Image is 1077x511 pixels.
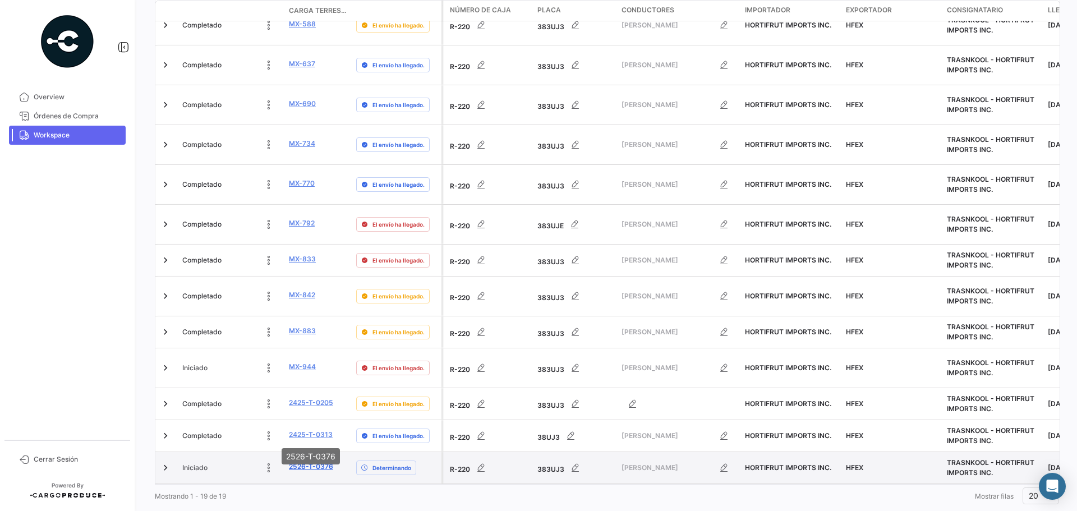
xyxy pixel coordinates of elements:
span: HFEX [846,100,863,109]
span: HFEX [846,463,863,472]
div: 383UJ3 [537,173,613,196]
a: Órdenes de Compra [9,107,126,126]
span: Completado [182,431,222,441]
span: [PERSON_NAME] [622,140,713,150]
div: R-220 [450,14,528,36]
span: HFEX [846,256,863,264]
span: [PERSON_NAME] [622,219,713,229]
datatable-header-cell: Número de Caja [443,1,533,21]
div: R-220 [450,393,528,415]
span: Iniciado [182,363,208,373]
span: [PERSON_NAME] [622,463,713,473]
span: Completado [182,291,222,301]
a: Expand/Collapse Row [160,291,171,302]
span: [PERSON_NAME] [622,363,713,373]
span: TRASNKOOL - HORTIFRUT IMPORTS INC. [947,323,1034,341]
span: HFEX [846,180,863,188]
a: Expand/Collapse Row [160,179,171,190]
span: El envío ha llegado. [372,61,425,70]
span: TRASNKOOL - HORTIFRUT IMPORTS INC. [947,358,1034,377]
span: HORTIFRUT IMPORTS INC. [745,463,831,472]
a: Expand/Collapse Row [160,326,171,338]
datatable-header-cell: Exportador [841,1,942,21]
a: Expand/Collapse Row [160,99,171,111]
span: HORTIFRUT IMPORTS INC. [745,363,831,372]
span: HORTIFRUT IMPORTS INC. [745,399,831,408]
span: TRASNKOOL - HORTIFRUT IMPORTS INC. [947,287,1034,305]
div: R-220 [450,249,528,271]
span: TRASNKOOL - HORTIFRUT IMPORTS INC. [947,175,1034,194]
span: HFEX [846,328,863,336]
span: Completado [182,399,222,409]
span: HORTIFRUT IMPORTS INC. [745,21,831,29]
span: Placa [537,5,561,15]
div: 383UJ3 [537,321,613,343]
span: HORTIFRUT IMPORTS INC. [745,100,831,109]
span: TRASNKOOL - HORTIFRUT IMPORTS INC. [947,426,1034,445]
span: TRASNKOOL - HORTIFRUT IMPORTS INC. [947,394,1034,413]
div: 383UJ3 [537,94,613,116]
div: 38UJ3 [537,425,613,447]
span: Cerrar Sesión [34,454,121,464]
span: Completado [182,327,222,337]
div: R-220 [450,285,528,307]
span: Completado [182,20,222,30]
a: MX-734 [289,139,315,149]
datatable-header-cell: Importador [740,1,841,21]
span: El envío ha llegado. [372,363,425,372]
span: HFEX [846,399,863,408]
span: El envío ha llegado. [372,140,425,149]
span: [PERSON_NAME] [622,60,713,70]
div: R-220 [450,425,528,447]
span: HORTIFRUT IMPORTS INC. [745,328,831,336]
a: MX-770 [289,178,315,188]
a: Expand/Collapse Row [160,430,171,441]
span: [PERSON_NAME] [622,20,713,30]
span: HFEX [846,363,863,372]
span: Conductores [622,5,674,15]
a: Workspace [9,126,126,145]
datatable-header-cell: Delay Status [352,6,441,15]
span: HFEX [846,61,863,69]
datatable-header-cell: Conductores [617,1,740,21]
span: Importador [745,5,790,15]
span: TRASNKOOL - HORTIFRUT IMPORTS INC. [947,251,1034,269]
span: Completado [182,179,222,190]
a: Expand/Collapse Row [160,59,171,71]
div: 383UJ3 [537,14,613,36]
span: El envío ha llegado. [372,220,425,229]
a: MX-944 [289,362,316,372]
div: R-220 [450,173,528,196]
a: MX-842 [289,290,315,300]
span: HFEX [846,431,863,440]
span: Completado [182,219,222,229]
div: 383UJ3 [537,357,613,379]
a: 2425-T-0205 [289,398,333,408]
span: Mostrando 1 - 19 de 19 [155,492,226,500]
span: HORTIFRUT IMPORTS INC. [745,180,831,188]
span: [PERSON_NAME] [622,291,713,301]
span: Carga Terrestre # [289,6,347,16]
span: HORTIFRUT IMPORTS INC. [745,61,831,69]
span: HORTIFRUT IMPORTS INC. [745,220,831,228]
a: Expand/Collapse Row [160,219,171,230]
a: Expand/Collapse Row [160,398,171,409]
datatable-header-cell: Carga Terrestre # [284,1,352,20]
span: HFEX [846,220,863,228]
span: Determinando [372,463,411,472]
span: Overview [34,92,121,102]
span: TRASNKOOL - HORTIFRUT IMPORTS INC. [947,458,1034,477]
div: 383UJ3 [537,285,613,307]
div: R-220 [450,457,528,479]
span: El envío ha llegado. [372,328,425,337]
div: 383UJ3 [537,457,613,479]
span: Completado [182,255,222,265]
span: [PERSON_NAME] [622,179,713,190]
span: El envío ha llegado. [372,21,425,30]
span: 20 [1029,491,1038,500]
a: 2425-T-0313 [289,430,333,440]
span: HORTIFRUT IMPORTS INC. [745,431,831,440]
a: MX-588 [289,19,316,29]
span: Órdenes de Compra [34,111,121,121]
datatable-header-cell: Consignatario [942,1,1043,21]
